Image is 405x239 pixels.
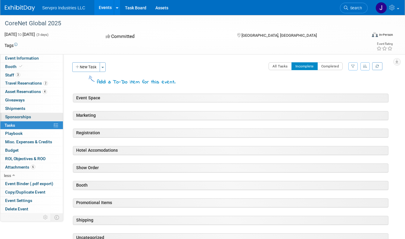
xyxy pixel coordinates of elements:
[372,32,378,37] img: Format-Inperson.png
[5,156,45,161] span: ROI, Objectives & ROO
[0,155,63,163] a: ROI, Objectives & ROO
[19,65,22,68] i: Booth reservation complete
[291,62,318,70] button: Incomplete
[31,165,35,169] span: 6
[5,131,23,136] span: Playbook
[5,181,53,186] span: Event Binder (.pdf export)
[376,42,393,45] div: Event Rating
[0,54,63,62] a: Event Information
[36,33,48,37] span: (3 days)
[0,121,63,129] a: Tasks
[0,79,63,87] a: Travel Reservations2
[17,32,23,37] span: to
[73,198,388,207] div: Promotional Items
[42,89,47,94] span: 4
[73,94,388,102] div: Event Space
[379,33,393,37] div: In-Person
[241,33,317,38] span: [GEOGRAPHIC_DATA], [GEOGRAPHIC_DATA]
[5,190,45,194] span: Copy/Duplicate Event
[5,42,17,48] td: Tags
[5,148,19,153] span: Budget
[0,63,63,71] a: Booth
[5,198,32,203] span: Event Settings
[0,146,63,154] a: Budget
[0,205,63,213] a: Delete Event
[5,73,20,77] span: Staff
[5,56,39,61] span: Event Information
[16,73,20,77] span: 3
[73,163,388,172] div: Show Order
[348,6,362,10] span: Search
[5,5,35,11] img: ExhibitDay
[0,88,63,96] a: Asset Reservations4
[340,3,368,13] a: Search
[5,123,15,128] span: Tasks
[5,139,52,144] span: Misc. Expenses & Credits
[0,104,63,113] a: Shipments
[5,98,25,102] span: Giveaways
[317,62,343,70] button: Completed
[73,111,388,120] div: Marketing
[0,113,63,121] a: Sponsorships
[73,129,388,137] div: Registration
[0,96,63,104] a: Giveaways
[5,114,31,119] span: Sponsorships
[5,165,35,169] span: Attachments
[5,106,25,111] span: Shipments
[0,197,63,205] a: Event Settings
[0,180,63,188] a: Event Binder (.pdf export)
[0,172,63,180] a: less
[5,32,35,37] span: [DATE] [DATE]
[269,62,292,70] button: All Tasks
[0,188,63,196] a: Copy/Duplicate Event
[40,213,51,221] td: Personalize Event Tab Strip
[0,129,63,138] a: Playbook
[104,31,227,42] div: Committed
[336,31,393,40] div: Event Format
[51,213,63,221] td: Toggle Event Tabs
[4,173,11,178] span: less
[0,71,63,79] a: Staff3
[375,2,387,14] img: Jeremy Jackson
[0,163,63,171] a: Attachments6
[73,146,388,155] div: Hotel Accomodations
[73,216,388,225] div: Shipping
[5,81,48,85] span: Travel Reservations
[5,206,28,211] span: Delete Event
[97,79,176,86] div: Add a To-Do item for this event.
[5,64,23,69] span: Booth
[72,62,100,72] button: New Task
[42,5,85,10] span: Servpro Industries LLC
[0,138,63,146] a: Misc. Expenses & Credits
[372,62,382,70] a: Refresh
[3,18,360,29] div: CoreNet Global 2025
[5,89,47,94] span: Asset Reservations
[73,181,388,190] div: Booth
[43,81,48,85] span: 2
